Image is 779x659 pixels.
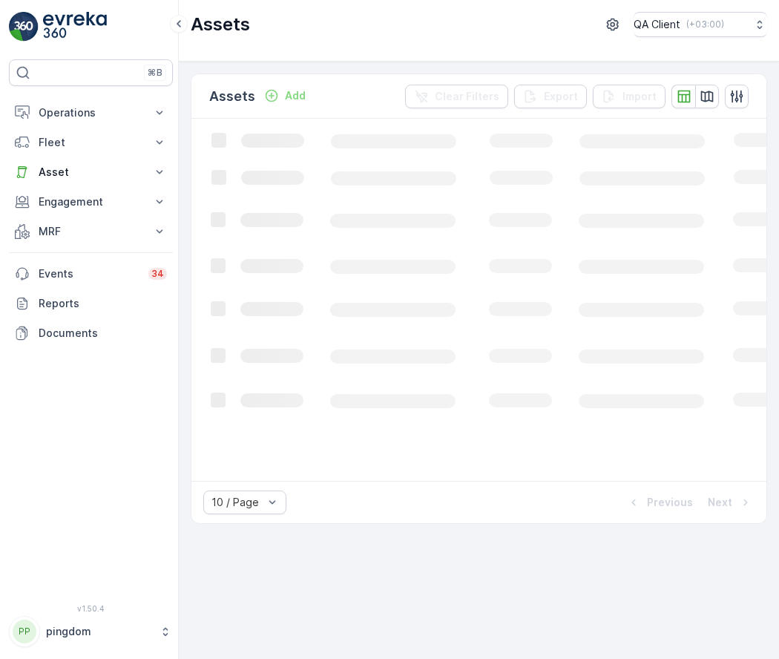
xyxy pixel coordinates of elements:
[514,85,587,108] button: Export
[39,194,143,209] p: Engagement
[435,89,499,104] p: Clear Filters
[39,105,143,120] p: Operations
[39,296,167,311] p: Reports
[706,494,755,511] button: Next
[39,224,143,239] p: MRF
[13,620,36,643] div: PP
[191,13,250,36] p: Assets
[625,494,694,511] button: Previous
[9,616,173,647] button: PPpingdom
[46,624,152,639] p: pingdom
[285,88,306,103] p: Add
[405,85,508,108] button: Clear Filters
[9,128,173,157] button: Fleet
[634,17,680,32] p: QA Client
[9,157,173,187] button: Asset
[622,89,657,104] p: Import
[9,98,173,128] button: Operations
[9,217,173,246] button: MRF
[708,495,732,510] p: Next
[593,85,665,108] button: Import
[544,89,578,104] p: Export
[43,12,107,42] img: logo_light-DOdMpM7g.png
[39,135,143,150] p: Fleet
[9,318,173,348] a: Documents
[9,289,173,318] a: Reports
[686,19,724,30] p: ( +03:00 )
[9,604,173,613] span: v 1.50.4
[634,12,767,37] button: QA Client(+03:00)
[9,12,39,42] img: logo
[148,67,162,79] p: ⌘B
[39,266,139,281] p: Events
[39,165,143,180] p: Asset
[209,86,255,107] p: Assets
[151,268,164,280] p: 34
[647,495,693,510] p: Previous
[258,87,312,105] button: Add
[39,326,167,341] p: Documents
[9,259,173,289] a: Events34
[9,187,173,217] button: Engagement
